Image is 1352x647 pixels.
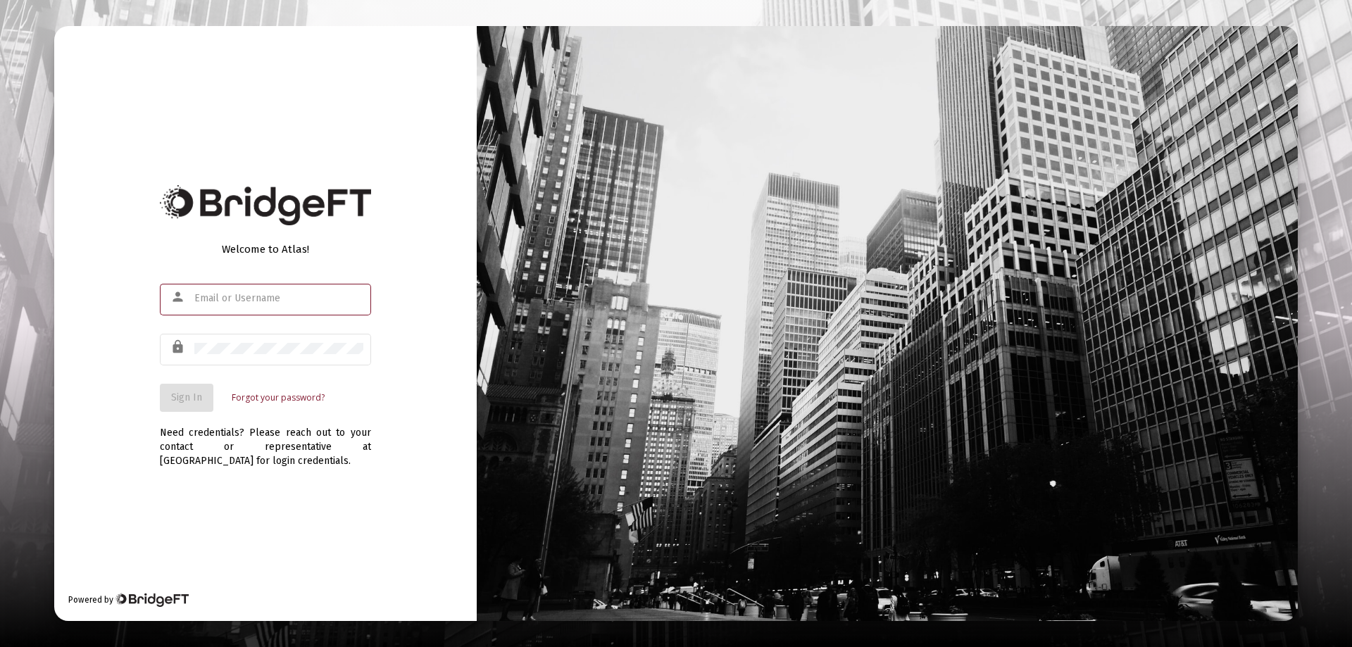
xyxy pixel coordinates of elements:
div: Welcome to Atlas! [160,242,371,256]
div: Powered by [68,593,189,607]
img: Bridge Financial Technology Logo [160,185,371,225]
mat-icon: person [170,289,187,306]
div: Need credentials? Please reach out to your contact or representative at [GEOGRAPHIC_DATA] for log... [160,412,371,468]
span: Sign In [171,391,202,403]
img: Bridge Financial Technology Logo [115,593,189,607]
button: Sign In [160,384,213,412]
input: Email or Username [194,293,363,304]
a: Forgot your password? [232,391,325,405]
mat-icon: lock [170,339,187,356]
